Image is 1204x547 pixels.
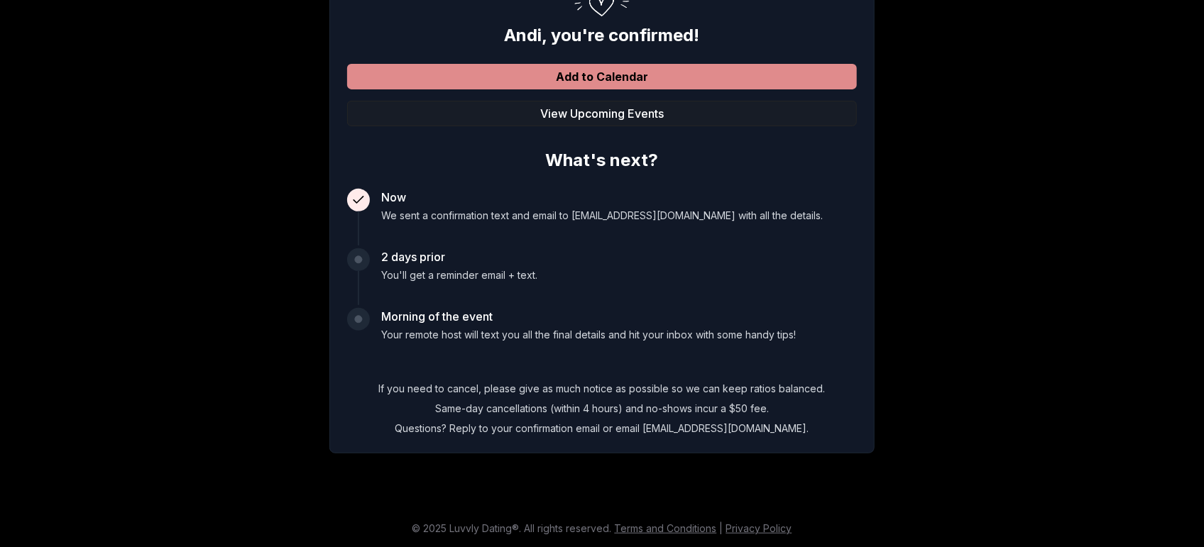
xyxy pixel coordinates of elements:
button: View Upcoming Events [347,101,857,126]
h2: Andi , you're confirmed! [347,24,857,47]
p: If you need to cancel, please give as much notice as possible so we can keep ratios balanced. [347,382,857,396]
p: Your remote host will text you all the final details and hit your inbox with some handy tips! [381,328,796,342]
a: Terms and Conditions [615,522,717,534]
p: You'll get a reminder email + text. [381,268,537,282]
span: | [720,522,723,534]
a: Privacy Policy [726,522,792,534]
h2: What's next? [347,143,857,172]
h3: Morning of the event [381,308,796,325]
p: We sent a confirmation text and email to [EMAIL_ADDRESS][DOMAIN_NAME] with all the details. [381,209,823,223]
h3: Now [381,189,823,206]
p: Questions? Reply to your confirmation email or email [EMAIL_ADDRESS][DOMAIN_NAME]. [347,421,857,436]
p: Same-day cancellations (within 4 hours) and no-shows incur a $50 fee. [347,402,857,416]
button: Add to Calendar [347,64,857,89]
h3: 2 days prior [381,248,537,265]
